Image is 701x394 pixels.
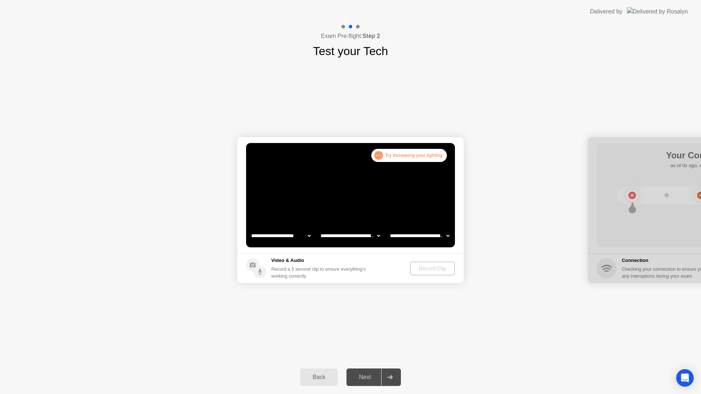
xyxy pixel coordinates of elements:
[388,228,451,243] select: Available microphones
[349,374,381,381] div: Next
[413,266,452,271] div: Record Clip
[300,368,338,386] button: Back
[346,368,401,386] button: Next
[410,262,455,275] button: Record Clip
[302,374,336,381] div: Back
[319,228,382,243] select: Available speakers
[363,33,380,39] b: Step 2
[271,257,369,264] h5: Video & Audio
[627,7,688,16] img: Delivered by Rosalyn
[590,7,623,16] div: Delivered by
[271,266,369,279] div: Record a 5 second clip to ensure everything’s working correctly
[313,42,388,60] h1: Test your Tech
[374,151,383,160] div: . . .
[250,228,312,243] select: Available cameras
[676,369,694,387] div: Open Intercom Messenger
[371,149,447,162] div: Try increasing your lighting
[321,32,380,40] h4: Exam Pre-flight:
